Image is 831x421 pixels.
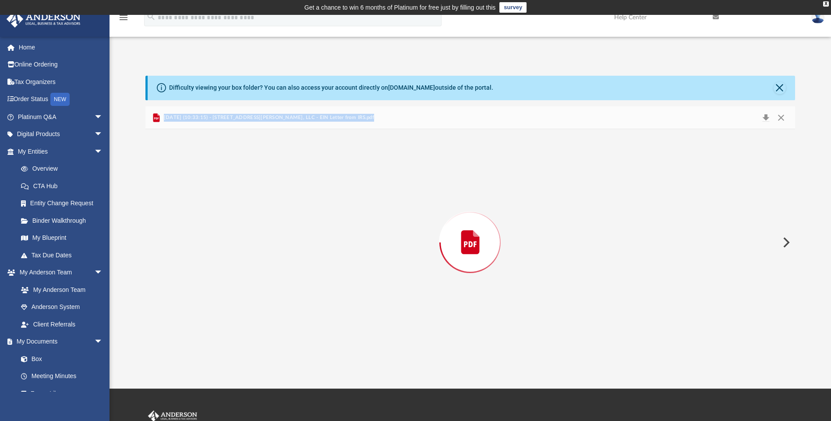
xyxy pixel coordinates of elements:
a: Order StatusNEW [6,91,116,109]
span: arrow_drop_down [94,126,112,144]
a: Entity Change Request [12,195,116,212]
a: My Anderson Teamarrow_drop_down [6,264,112,281]
i: search [146,12,156,21]
a: Binder Walkthrough [12,212,116,229]
i: menu [118,12,129,23]
div: close [823,1,829,7]
a: Digital Productsarrow_drop_down [6,126,116,143]
img: User Pic [811,11,824,24]
div: Difficulty viewing your box folder? You can also access your account directly on outside of the p... [169,83,493,92]
span: arrow_drop_down [94,264,112,282]
a: My Blueprint [12,229,112,247]
img: Anderson Advisors Platinum Portal [4,11,83,28]
a: Home [6,39,116,56]
a: Meeting Minutes [12,368,112,385]
div: Preview [145,106,795,355]
button: Close [774,82,786,94]
button: Download [758,112,774,124]
button: Next File [776,230,795,255]
button: Close [773,112,789,124]
a: Box [12,350,107,368]
div: NEW [50,93,70,106]
a: Tax Due Dates [12,246,116,264]
a: Forms Library [12,385,107,402]
span: arrow_drop_down [94,333,112,351]
a: menu [118,17,129,23]
span: arrow_drop_down [94,108,112,126]
a: Tax Organizers [6,73,116,91]
a: My Entitiesarrow_drop_down [6,143,116,160]
div: Get a chance to win 6 months of Platinum for free just by filling out this [304,2,496,13]
a: Anderson System [12,298,112,316]
a: Platinum Q&Aarrow_drop_down [6,108,116,126]
a: CTA Hub [12,177,116,195]
a: My Anderson Team [12,281,107,298]
a: survey [499,2,527,13]
span: arrow_drop_down [94,143,112,161]
span: [DATE] (10:33:15) - [STREET_ADDRESS][PERSON_NAME], LLC - EIN Letter from IRS.pdf [162,114,374,122]
a: Online Ordering [6,56,116,74]
a: Client Referrals [12,316,112,333]
a: [DOMAIN_NAME] [388,84,435,91]
a: Overview [12,160,116,178]
a: My Documentsarrow_drop_down [6,333,112,351]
